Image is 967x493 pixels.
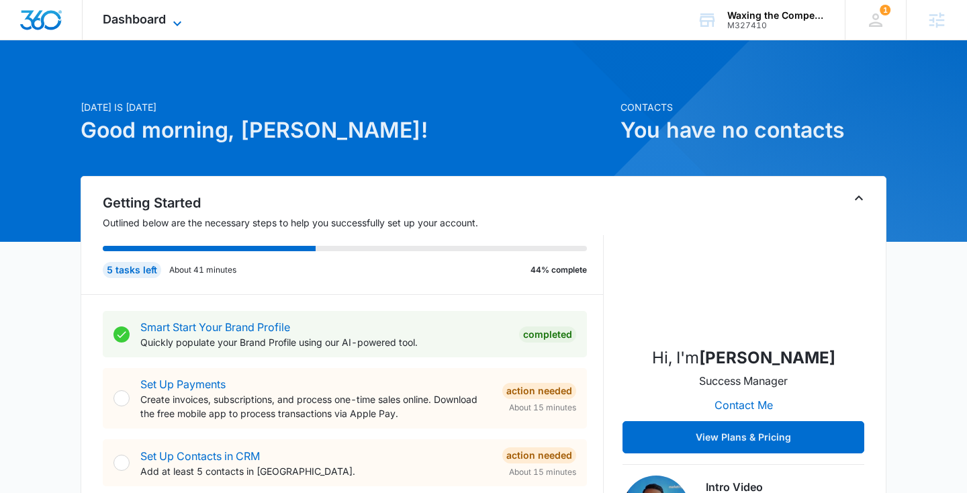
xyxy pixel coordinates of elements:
strong: [PERSON_NAME] [699,348,835,367]
button: Contact Me [701,389,786,421]
div: Completed [519,326,576,343]
p: Quickly populate your Brand Profile using our AI-powered tool. [140,335,508,349]
div: account name [727,10,825,21]
p: 44% complete [531,264,587,276]
div: notifications count [880,5,890,15]
p: Hi, I'm [652,346,835,370]
a: Set Up Payments [140,377,226,391]
p: [DATE] is [DATE] [81,100,612,114]
div: Action Needed [502,383,576,399]
p: Create invoices, subscriptions, and process one-time sales online. Download the free mobile app t... [140,392,492,420]
span: Dashboard [103,12,166,26]
div: 5 tasks left [103,262,161,278]
h1: Good morning, [PERSON_NAME]! [81,114,612,146]
p: Add at least 5 contacts in [GEOGRAPHIC_DATA]. [140,464,492,478]
button: View Plans & Pricing [623,421,864,453]
a: Set Up Contacts in CRM [140,449,260,463]
span: About 15 minutes [509,402,576,414]
h2: Getting Started [103,193,604,213]
p: Contacts [620,100,886,114]
a: Smart Start Your Brand Profile [140,320,290,334]
div: account id [727,21,825,30]
div: Action Needed [502,447,576,463]
p: About 41 minutes [169,264,236,276]
p: Success Manager [699,373,788,389]
img: Joel Green [676,201,811,335]
button: Toggle Collapse [851,190,867,206]
span: 1 [880,5,890,15]
h1: You have no contacts [620,114,886,146]
span: About 15 minutes [509,466,576,478]
p: Outlined below are the necessary steps to help you successfully set up your account. [103,216,604,230]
